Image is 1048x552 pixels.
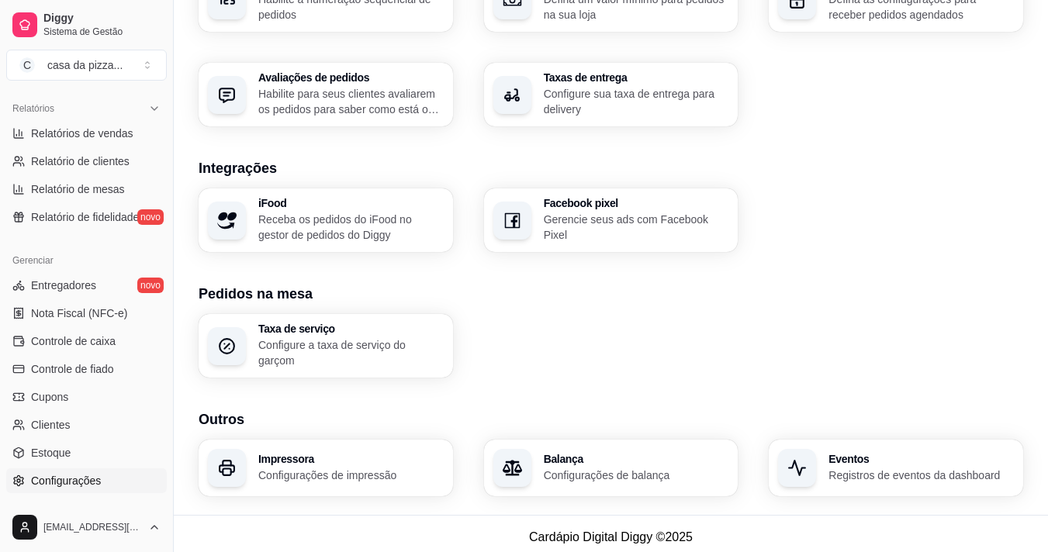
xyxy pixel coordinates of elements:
[31,417,71,433] span: Clientes
[199,314,453,378] button: Taxa de serviçoConfigure a taxa de serviço do garçom
[258,212,444,243] p: Receba os pedidos do iFood no gestor de pedidos do Diggy
[258,467,444,483] p: Configurações de impressão
[31,154,130,169] span: Relatório de clientes
[6,509,167,546] button: [EMAIL_ADDRESS][DOMAIN_NAME]
[6,205,167,229] a: Relatório de fidelidadenovo
[6,248,167,273] div: Gerenciar
[258,198,444,209] h3: iFood
[6,412,167,437] a: Clientes
[199,409,1023,430] h3: Outros
[828,454,1014,464] h3: Eventos
[43,12,161,26] span: Diggy
[43,521,142,533] span: [EMAIL_ADDRESS][DOMAIN_NAME]
[31,389,68,405] span: Cupons
[6,468,167,493] a: Configurações
[6,6,167,43] a: DiggySistema de Gestão
[199,440,453,496] button: ImpressoraConfigurações de impressão
[31,305,127,321] span: Nota Fiscal (NFC-e)
[828,467,1014,483] p: Registros de eventos da dashboard
[544,212,729,243] p: Gerencie seus ads com Facebook Pixel
[47,57,123,73] div: casa da pizza ...
[6,329,167,354] a: Controle de caixa
[31,361,114,377] span: Controle de fiado
[6,385,167,409] a: Cupons
[31,209,139,225] span: Relatório de fidelidade
[484,188,738,252] button: Facebook pixelGerencie seus ads com Facebook Pixel
[258,337,444,368] p: Configure a taxa de serviço do garçom
[6,177,167,202] a: Relatório de mesas
[484,440,738,496] button: BalançaConfigurações de balança
[199,188,453,252] button: iFoodReceba os pedidos do iFood no gestor de pedidos do Diggy
[258,323,444,334] h3: Taxa de serviço
[544,454,729,464] h3: Balança
[43,26,161,38] span: Sistema de Gestão
[6,440,167,465] a: Estoque
[258,86,444,117] p: Habilite para seus clientes avaliarem os pedidos para saber como está o feedback da sua loja
[31,473,101,488] span: Configurações
[199,283,1023,305] h3: Pedidos na mesa
[199,63,453,126] button: Avaliações de pedidosHabilite para seus clientes avaliarem os pedidos para saber como está o feed...
[19,57,35,73] span: C
[6,121,167,146] a: Relatórios de vendas
[6,301,167,326] a: Nota Fiscal (NFC-e)
[544,86,729,117] p: Configure sua taxa de entrega para delivery
[258,72,444,83] h3: Avaliações de pedidos
[769,440,1023,496] button: EventosRegistros de eventos da dashboard
[6,149,167,174] a: Relatório de clientes
[31,278,96,293] span: Entregadores
[544,467,729,483] p: Configurações de balança
[544,198,729,209] h3: Facebook pixel
[544,72,729,83] h3: Taxas de entrega
[31,445,71,461] span: Estoque
[6,273,167,298] a: Entregadoresnovo
[12,102,54,115] span: Relatórios
[199,157,1023,179] h3: Integrações
[258,454,444,464] h3: Impressora
[31,126,133,141] span: Relatórios de vendas
[31,181,125,197] span: Relatório de mesas
[31,333,116,349] span: Controle de caixa
[6,50,167,81] button: Select a team
[6,357,167,381] a: Controle de fiado
[484,63,738,126] button: Taxas de entregaConfigure sua taxa de entrega para delivery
